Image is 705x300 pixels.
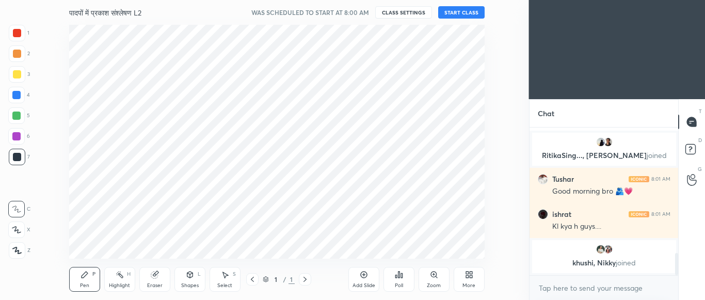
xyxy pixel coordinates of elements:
[629,211,649,217] img: iconic-light.a09c19a4.png
[552,210,571,219] h6: ishrat
[271,276,281,282] div: 1
[462,283,475,288] div: More
[8,201,30,217] div: C
[698,165,702,173] p: G
[538,174,548,184] img: 2d701adf2a7247aeaa0018d173690177.jpg
[69,8,141,18] h4: पादपों में प्रकाश संश्लेषण L2
[602,137,613,147] img: 6357596db3344363a3989d3b944f360b.jpg
[538,209,548,219] img: 078e7fb48de04b0f8379322c154b42ee.jpg
[289,275,295,284] div: 1
[651,211,670,217] div: 8:01 AM
[530,100,563,127] p: Chat
[217,283,232,288] div: Select
[395,283,403,288] div: Poll
[127,272,131,277] div: H
[198,272,201,277] div: L
[438,6,485,19] button: START CLASS
[699,107,702,115] p: T
[698,136,702,144] p: D
[530,128,679,275] div: grid
[629,176,649,182] img: iconic-light.a09c19a4.png
[147,283,163,288] div: Eraser
[375,6,432,19] button: CLASS SETTINGS
[8,107,30,124] div: 5
[9,242,30,259] div: Z
[9,149,30,165] div: 7
[92,272,95,277] div: P
[552,186,670,197] div: Good morning bro 🫂💗
[8,222,30,238] div: X
[538,259,670,267] p: khushi, Nikky
[427,283,441,288] div: Zoom
[602,244,613,255] img: 19f1654b27554ee78868e2840faa8ad1.jpg
[9,25,29,41] div: 1
[552,222,670,232] div: Kl kya h guys....
[283,276,286,282] div: /
[552,175,574,184] h6: Tushar
[8,128,30,145] div: 6
[181,283,199,288] div: Shapes
[595,137,605,147] img: 2d96b16e16a84cf0aa602f95ac671148.jpg
[109,283,130,288] div: Highlight
[616,258,636,267] span: joined
[595,244,605,255] img: 050bdd84219e409090e139068f82c2d8.jpg
[251,8,369,17] h5: WAS SCHEDULED TO START AT 8:00 AM
[233,272,236,277] div: S
[9,66,30,83] div: 3
[352,283,375,288] div: Add Slide
[8,87,30,103] div: 4
[9,45,30,62] div: 2
[646,150,666,160] span: joined
[80,283,89,288] div: Pen
[651,176,670,182] div: 8:01 AM
[538,151,670,160] p: RitikaSing..., [PERSON_NAME]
